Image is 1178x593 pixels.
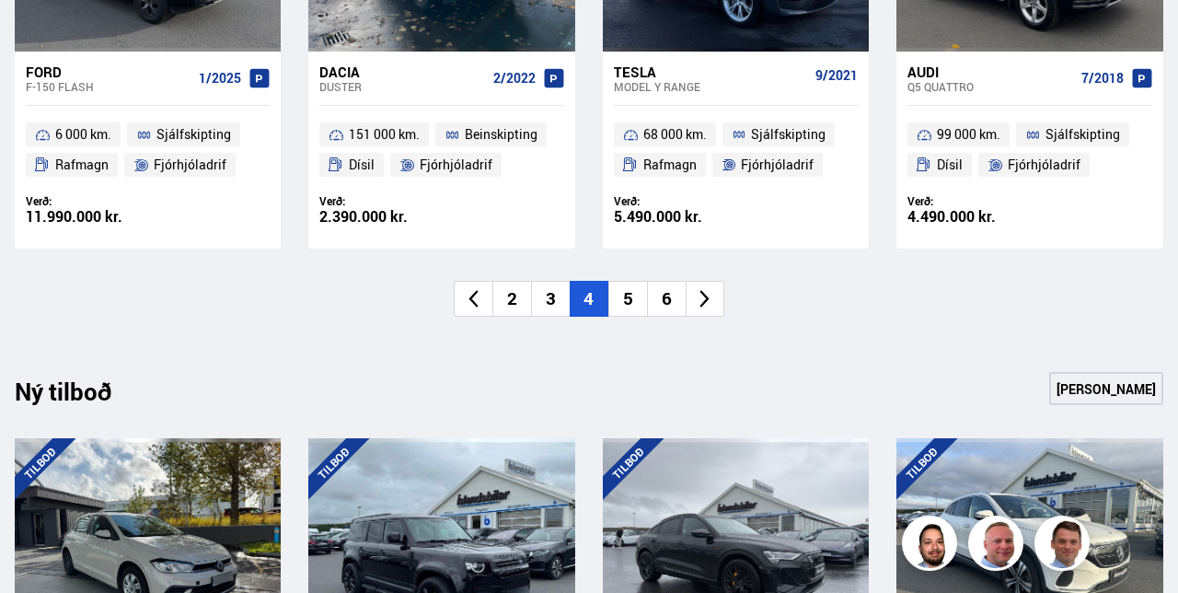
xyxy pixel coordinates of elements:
[15,378,144,416] div: Ný tilboð
[614,64,808,80] div: Tesla
[55,154,109,176] span: Rafmagn
[319,64,485,80] div: Dacia
[465,123,537,145] span: Beinskipting
[971,518,1026,574] img: siFngHWaQ9KaOqBr.png
[815,68,858,83] span: 9/2021
[26,64,191,80] div: Ford
[647,281,686,317] li: 6
[349,154,375,176] span: Dísil
[907,80,1073,93] div: Q5 QUATTRO
[570,281,608,317] li: 4
[349,123,420,145] span: 151 000 km.
[643,123,707,145] span: 68 000 km.
[1008,154,1080,176] span: Fjórhjóladrif
[614,209,736,225] div: 5.490.000 kr.
[492,281,531,317] li: 2
[643,154,697,176] span: Rafmagn
[1081,71,1124,86] span: 7/2018
[319,80,485,93] div: Duster
[319,194,442,208] div: Verð:
[493,71,536,86] span: 2/2022
[420,154,492,176] span: Fjórhjóladrif
[154,154,226,176] span: Fjórhjóladrif
[26,209,148,225] div: 11.990.000 kr.
[308,52,574,249] a: Dacia Duster 2/2022 151 000 km. Beinskipting Dísil Fjórhjóladrif Verð: 2.390.000 kr.
[608,281,647,317] li: 5
[15,7,70,63] button: Opna LiveChat spjallviðmót
[751,123,826,145] span: Sjálfskipting
[156,123,231,145] span: Sjálfskipting
[614,80,808,93] div: Model Y RANGE
[319,209,442,225] div: 2.390.000 kr.
[937,123,1000,145] span: 99 000 km.
[907,194,1030,208] div: Verð:
[531,281,570,317] li: 3
[26,194,148,208] div: Verð:
[905,518,960,574] img: nhp88E3Fdnt1Opn2.png
[26,80,191,93] div: F-150 FLASH
[896,52,1162,249] a: Audi Q5 QUATTRO 7/2018 99 000 km. Sjálfskipting Dísil Fjórhjóladrif Verð: 4.490.000 kr.
[1049,372,1163,405] a: [PERSON_NAME]
[55,123,111,145] span: 6 000 km.
[907,209,1030,225] div: 4.490.000 kr.
[741,154,814,176] span: Fjórhjóladrif
[937,154,963,176] span: Dísil
[907,64,1073,80] div: Audi
[1037,518,1092,574] img: FbJEzSuNWCJXmdc-.webp
[199,71,241,86] span: 1/2025
[614,194,736,208] div: Verð:
[15,52,281,249] a: Ford F-150 FLASH 1/2025 6 000 km. Sjálfskipting Rafmagn Fjórhjóladrif Verð: 11.990.000 kr.
[1045,123,1120,145] span: Sjálfskipting
[603,52,869,249] a: Tesla Model Y RANGE 9/2021 68 000 km. Sjálfskipting Rafmagn Fjórhjóladrif Verð: 5.490.000 kr.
